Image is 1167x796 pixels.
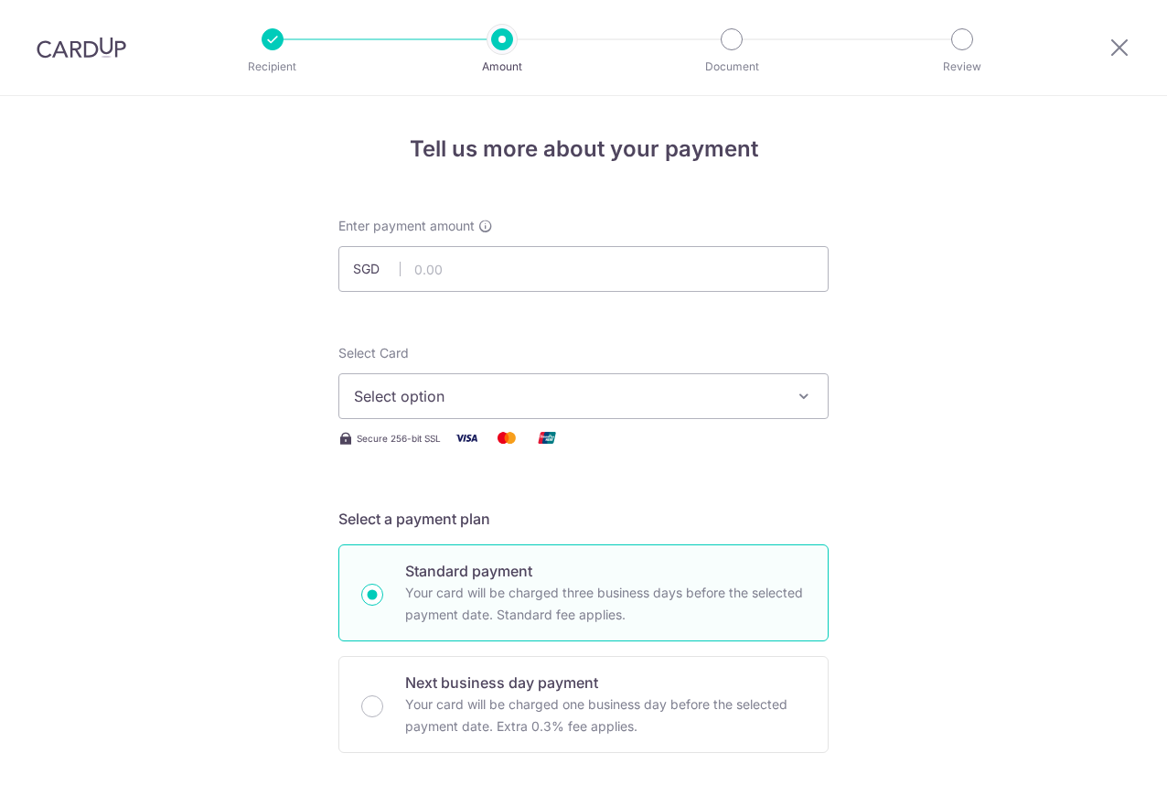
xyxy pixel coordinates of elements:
span: translation missing: en.payables.payment_networks.credit_card.summary.labels.select_card [338,345,409,360]
img: CardUp [37,37,126,59]
span: Enter payment amount [338,217,475,235]
img: Visa [448,426,485,449]
img: Union Pay [529,426,565,449]
p: Standard payment [405,560,806,582]
span: SGD [353,260,401,278]
p: Recipient [205,58,340,76]
p: Review [894,58,1030,76]
p: Your card will be charged three business days before the selected payment date. Standard fee appl... [405,582,806,626]
h4: Tell us more about your payment [338,133,829,166]
span: Select option [354,385,780,407]
input: 0.00 [338,246,829,292]
img: Mastercard [488,426,525,449]
p: Document [664,58,799,76]
p: Next business day payment [405,672,806,694]
h5: Select a payment plan [338,508,829,530]
p: Amount [434,58,570,76]
button: Select option [338,373,829,419]
span: Secure 256-bit SSL [357,431,441,446]
p: Your card will be charged one business day before the selected payment date. Extra 0.3% fee applies. [405,694,806,737]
